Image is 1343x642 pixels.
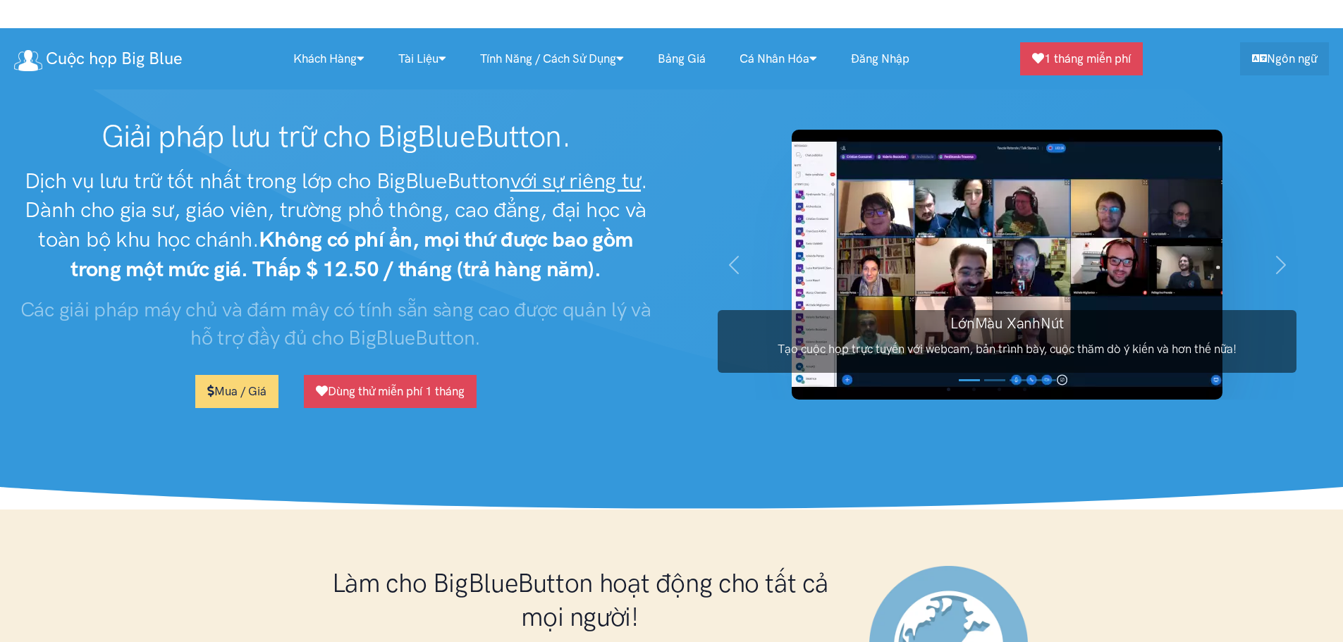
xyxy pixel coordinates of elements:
p: Tạo cuộc họp trực tuyến với webcam, bản trình bày, cuộc thăm dò ý kiến ​​và hơn thế nữa! [718,340,1296,359]
a: Cuộc họp Big Blue [14,44,183,74]
a: 1 tháng miễn phí [1020,42,1143,75]
a: Tài liệu [381,44,463,74]
h1: Giải pháp lưu trữ cho BigBlueButton. [14,118,658,155]
a: Mua / Giá [195,375,278,408]
u: với sự riêng tư [510,168,641,194]
a: Khách hàng [276,44,381,74]
a: Dùng thử miễn phí 1 tháng [304,375,477,408]
a: Bảng giá [641,44,723,74]
img: Ảnh chụp màn hình BigBlueButton [792,130,1222,400]
h1: Làm cho BigBlueButton hoạt động cho tất cả mọi người! [319,566,841,634]
h3: LớnMàu XanhNút [718,313,1296,333]
strong: Không có phí ẩn, mọi thứ được bao gồm trong một mức giá. Thấp $ 12.50 / tháng (trả hàng năm). [70,226,633,282]
a: Ngôn ngữ [1240,42,1329,75]
a: Đăng nhập [834,44,926,74]
img: Logo [14,50,42,71]
a: cá nhân hóa [723,44,834,74]
h3: Các giải pháp máy chủ và đám mây có tính sẵn sàng cao được quản lý và hỗ trợ đầy đủ cho BigBlueBu... [14,295,658,352]
h2: Dịch vụ lưu trữ tốt nhất trong lớp cho BigBlueButton . Dành cho gia sư, giáo viên, trường phổ thô... [14,166,658,284]
a: Tính năng / Cách sử dụng [463,44,641,74]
